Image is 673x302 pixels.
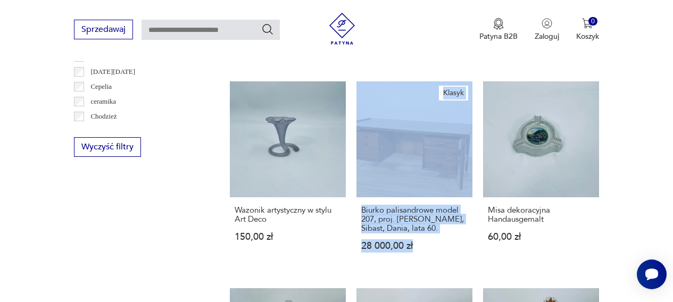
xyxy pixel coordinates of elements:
h3: Misa dekoracyjna Handausgemalt [488,206,594,224]
button: Wyczyść filtry [74,137,141,157]
p: Patyna B2B [479,31,518,41]
a: KlasykBiurko palisandrowe model 207, proj. A. Vodder, Sibast, Dania, lata 60.Biurko palisandrowe ... [356,81,472,271]
p: 28 000,00 zł [361,241,468,250]
a: Ikona medaluPatyna B2B [479,18,518,41]
a: Sprzedawaj [74,27,133,34]
button: Patyna B2B [479,18,518,41]
p: 60,00 zł [488,232,594,241]
button: Szukaj [261,23,274,36]
p: Cepelia [90,81,112,93]
p: Chodzież [90,111,117,122]
h3: Wazonik artystyczny w stylu Art Deco [235,206,341,224]
button: 0Koszyk [576,18,599,41]
a: Misa dekoracyjna HandausgemaltMisa dekoracyjna Handausgemalt60,00 zł [483,81,599,271]
p: [DATE][DATE] [90,66,135,78]
button: Sprzedawaj [74,20,133,39]
h3: Biurko palisandrowe model 207, proj. [PERSON_NAME], Sibast, Dania, lata 60. [361,206,468,233]
button: Zaloguj [535,18,559,41]
p: 150,00 zł [235,232,341,241]
div: 0 [588,17,597,26]
p: ceramika [90,96,116,107]
img: Ikona medalu [493,18,504,30]
img: Patyna - sklep z meblami i dekoracjami vintage [326,13,358,45]
iframe: Smartsupp widget button [637,259,667,289]
img: Ikona koszyka [582,18,593,29]
p: Ćmielów [90,125,116,137]
p: Zaloguj [535,31,559,41]
img: Ikonka użytkownika [542,18,552,29]
p: Koszyk [576,31,599,41]
a: Wazonik artystyczny w stylu Art DecoWazonik artystyczny w stylu Art Deco150,00 zł [230,81,346,271]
